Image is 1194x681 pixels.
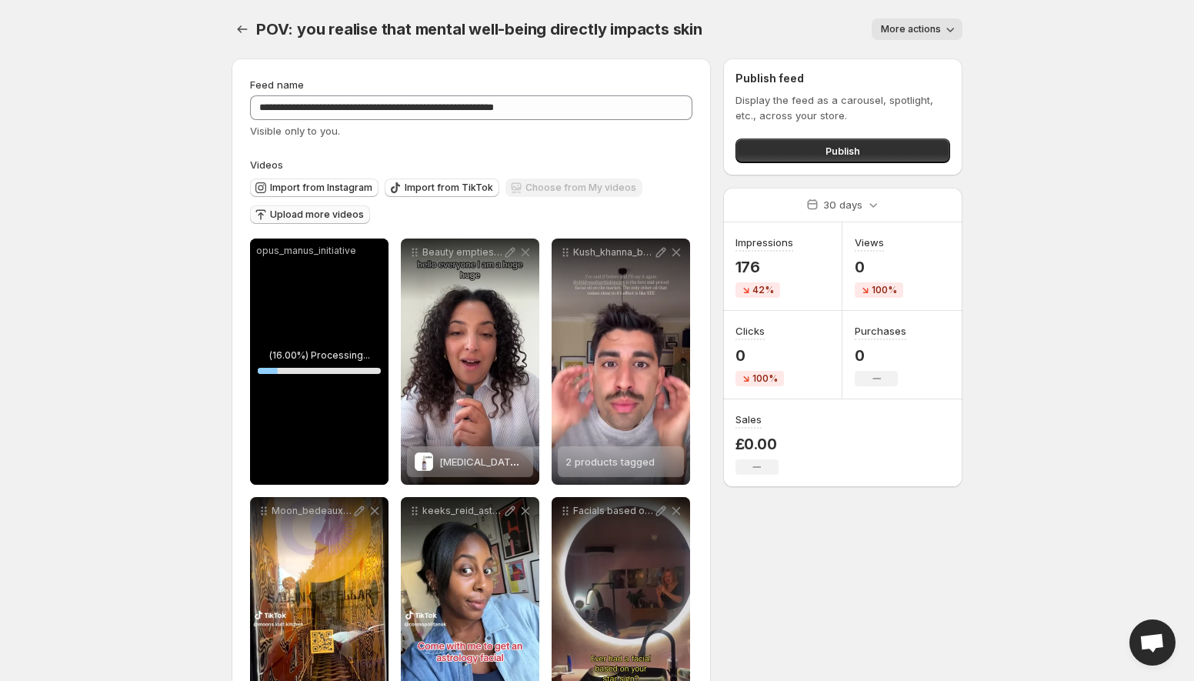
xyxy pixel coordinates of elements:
[855,346,906,365] p: 0
[823,197,862,212] p: 30 days
[415,452,433,471] img: cancer zodiac face oil®
[735,323,765,339] h3: Clicks
[735,346,784,365] p: 0
[422,246,502,259] p: Beauty empties Another Favourite of mine is the Children of EarthCancer Face Oil. Have you tried ...
[735,412,762,427] h3: Sales
[250,159,283,171] span: Videos
[735,139,950,163] button: Publish
[573,505,653,517] p: Facials based on your star sign Sign us up Tap the link in timeoutlondons bio for our full guide ...
[881,23,941,35] span: More actions
[256,20,702,38] span: POV: you realise that mental well-being directly impacts skin
[439,456,602,468] span: [MEDICAL_DATA] zodiac face oil®
[855,323,906,339] h3: Purchases
[573,246,653,259] p: Kush_khanna_best face_oil_barry's Bootcamp
[250,179,379,197] button: Import from Instagram
[401,239,539,485] div: Beauty empties Another Favourite of mine is the Children of EarthCancer Face Oil. Have you tried ...
[256,245,382,257] p: opus_manus_initiative
[250,78,304,91] span: Feed name
[250,205,370,224] button: Upload more videos
[270,209,364,221] span: Upload more videos
[855,235,884,250] h3: Views
[385,179,499,197] button: Import from TikTok
[825,143,860,159] span: Publish
[422,505,502,517] p: keeks_reid_astrofacial_children of earth skincare
[735,235,793,250] h3: Impressions
[735,258,793,276] p: 176
[250,239,389,485] div: opus_manus_initiative(16.00%) Processing...16%
[855,258,903,276] p: 0
[735,71,950,86] h2: Publish feed
[752,284,774,296] span: 42%
[735,92,950,123] p: Display the feed as a carousel, spotlight, etc., across your store.
[1129,619,1176,666] div: Open chat
[405,182,493,194] span: Import from TikTok
[272,505,352,517] p: Moon_bedeaux_children of Earth skincare
[872,18,962,40] button: More actions
[270,182,372,194] span: Import from Instagram
[232,18,253,40] button: Settings
[565,456,655,468] span: 2 products tagged
[872,284,897,296] span: 100%
[752,372,778,385] span: 100%
[735,435,779,453] p: £0.00
[552,239,690,485] div: Kush_khanna_best face_oil_barry's Bootcamp2 products tagged
[250,125,340,137] span: Visible only to you.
